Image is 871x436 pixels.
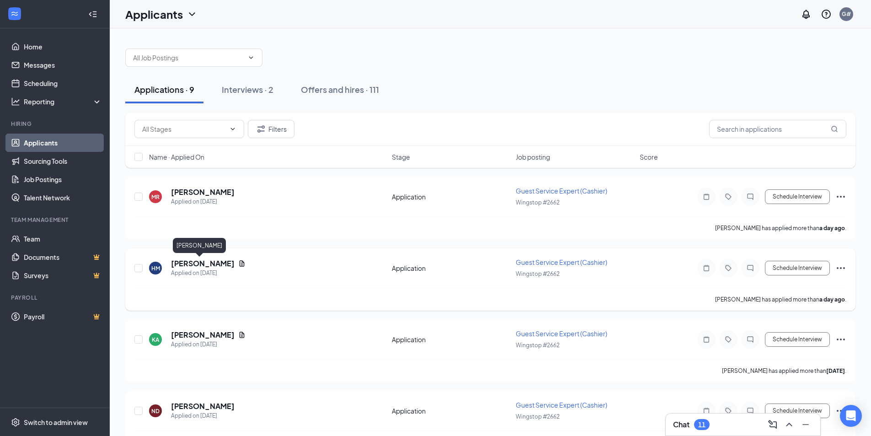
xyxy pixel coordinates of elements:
[149,152,204,161] span: Name · Applied On
[516,342,560,349] span: Wingstop #2662
[11,418,20,427] svg: Settings
[516,270,560,277] span: Wingstop #2662
[247,54,255,61] svg: ChevronDown
[11,294,100,301] div: Payroll
[784,419,795,430] svg: ChevronUp
[673,420,689,430] h3: Chat
[723,336,734,343] svg: Tag
[835,191,846,202] svg: Ellipses
[24,152,102,170] a: Sourcing Tools
[392,335,510,344] div: Application
[801,9,812,20] svg: Notifications
[767,419,778,430] svg: ComposeMessage
[640,152,658,161] span: Score
[723,264,734,272] svg: Tag
[222,84,273,95] div: Interviews · 2
[516,187,607,195] span: Guest Service Expert (Cashier)
[24,74,102,92] a: Scheduling
[24,188,102,207] a: Talent Network
[840,405,862,427] div: Open Intercom Messenger
[11,216,100,224] div: Team Management
[745,264,756,272] svg: ChatInactive
[88,10,97,19] svg: Collapse
[24,170,102,188] a: Job Postings
[782,417,796,432] button: ChevronUp
[800,419,811,430] svg: Minimize
[392,264,510,273] div: Application
[171,340,246,349] div: Applied on [DATE]
[819,225,845,231] b: a day ago
[24,418,88,427] div: Switch to admin view
[798,417,813,432] button: Minimize
[701,336,712,343] svg: Note
[701,193,712,200] svg: Note
[187,9,198,20] svg: ChevronDown
[10,9,19,18] svg: WorkstreamLogo
[831,125,838,133] svg: MagnifyingGlass
[723,193,734,200] svg: Tag
[835,334,846,345] svg: Ellipses
[745,193,756,200] svg: ChatInactive
[11,97,20,106] svg: Analysis
[516,401,607,409] span: Guest Service Expert (Cashier)
[24,230,102,248] a: Team
[392,192,510,201] div: Application
[765,404,830,418] button: Schedule Interview
[24,248,102,266] a: DocumentsCrown
[238,331,246,339] svg: Document
[701,407,712,414] svg: Note
[24,307,102,326] a: PayrollCrown
[392,406,510,415] div: Application
[171,269,246,278] div: Applied on [DATE]
[723,407,734,414] svg: Tag
[821,9,832,20] svg: QuestionInfo
[133,53,244,63] input: All Job Postings
[835,263,846,274] svg: Ellipses
[24,134,102,152] a: Applicants
[151,264,160,272] div: HM
[819,296,845,303] b: a day ago
[765,261,830,275] button: Schedule Interview
[722,367,846,375] p: [PERSON_NAME] has applied more than .
[516,413,560,420] span: Wingstop #2662
[392,152,410,161] span: Stage
[715,296,846,303] p: [PERSON_NAME] has applied more than .
[171,401,235,411] h5: [PERSON_NAME]
[715,224,846,232] p: [PERSON_NAME] has applied more than .
[171,197,235,206] div: Applied on [DATE]
[842,10,851,18] div: G#
[24,56,102,74] a: Messages
[151,407,160,415] div: ND
[516,258,607,266] span: Guest Service Expert (Cashier)
[701,264,712,272] svg: Note
[152,336,159,344] div: KA
[256,124,267,135] svg: Filter
[171,330,235,340] h5: [PERSON_NAME]
[173,238,226,253] div: [PERSON_NAME]
[142,124,225,134] input: All Stages
[151,193,160,201] div: MR
[24,97,102,106] div: Reporting
[24,266,102,285] a: SurveysCrown
[765,417,780,432] button: ComposeMessage
[745,407,756,414] svg: ChatInactive
[24,38,102,56] a: Home
[11,120,100,128] div: Hiring
[835,405,846,416] svg: Ellipses
[765,332,830,347] button: Schedule Interview
[248,120,294,138] button: Filter Filters
[238,260,246,267] svg: Document
[134,84,194,95] div: Applications · 9
[745,336,756,343] svg: ChatInactive
[125,6,183,22] h1: Applicants
[516,199,560,206] span: Wingstop #2662
[765,189,830,204] button: Schedule Interview
[229,125,236,133] svg: ChevronDown
[516,152,550,161] span: Job posting
[826,367,845,374] b: [DATE]
[171,258,235,269] h5: [PERSON_NAME]
[171,187,235,197] h5: [PERSON_NAME]
[698,421,705,429] div: 11
[171,411,235,420] div: Applied on [DATE]
[709,120,846,138] input: Search in applications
